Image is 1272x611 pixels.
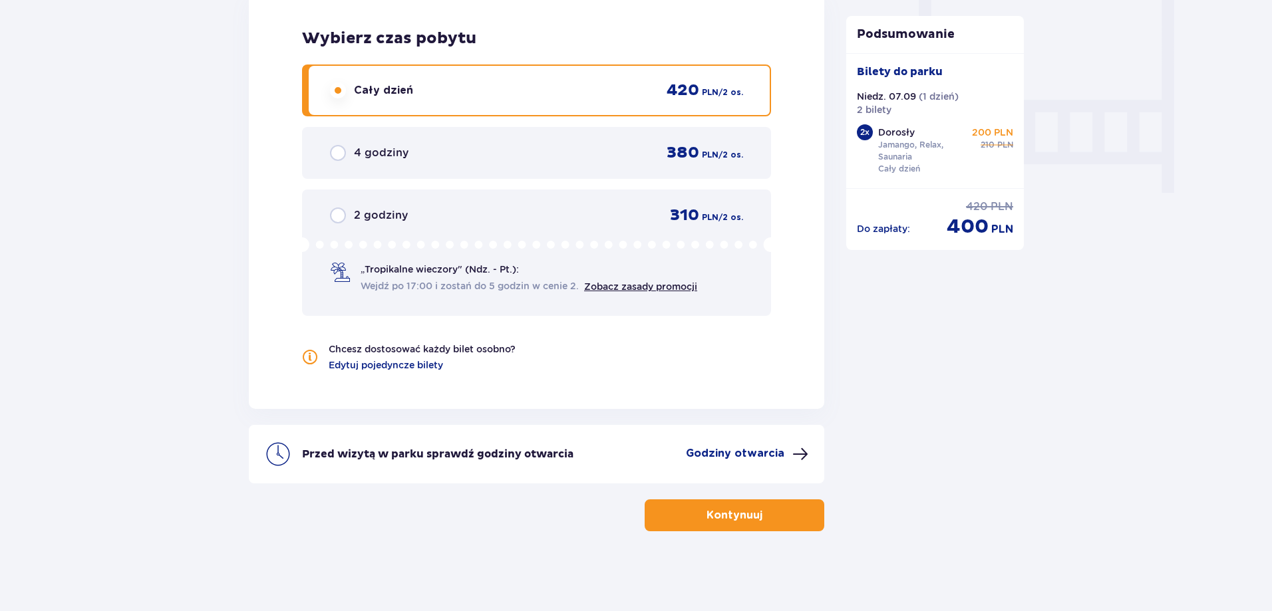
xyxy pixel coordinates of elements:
p: Cały dzień [878,163,920,175]
span: Wejdź po 17:00 i zostań do 5 godzin w cenie 2. [361,279,579,293]
img: clock icon [265,441,291,467]
p: / 2 os. [718,149,743,161]
p: PLN [997,139,1013,151]
a: Zobacz zasady promocji [584,281,697,292]
p: Chcesz dostosować każdy bilet osobno? [329,342,516,356]
p: 310 [670,205,699,225]
a: Edytuj pojedyncze bilety [329,358,443,372]
p: PLN [991,199,1013,214]
p: 400 [947,214,989,239]
p: Kontynuuj [707,508,762,523]
button: Godziny otwarcia [686,446,808,462]
p: „Tropikalne wieczory" (Ndz. - Pt.): [361,263,519,276]
p: 2 bilety [857,103,891,116]
p: PLN [991,222,1013,237]
p: PLN [702,211,718,223]
p: Wybierz czas pobytu [302,29,771,49]
p: Bilety do parku [857,64,943,79]
p: 210 [981,139,995,151]
p: 380 [667,143,699,163]
p: 200 PLN [972,126,1013,139]
button: Kontynuuj [645,499,824,531]
p: Podsumowanie [846,27,1025,43]
p: / 2 os. [718,86,743,98]
div: 2 x [857,124,873,140]
p: Niedz. 07.09 [857,90,916,103]
p: 4 godziny [354,146,408,160]
p: Jamango, Relax, Saunaria [878,139,970,163]
p: / 2 os. [718,211,743,223]
p: ( 1 dzień ) [919,90,959,103]
p: PLN [702,149,718,161]
p: PLN [702,86,718,98]
p: 420 [667,80,699,100]
p: 2 godziny [354,208,408,223]
p: Przed wizytą w parku sprawdź godziny otwarcia [302,447,573,461]
p: Do zapłaty : [857,222,910,235]
p: Dorosły [878,126,915,139]
p: Cały dzień [354,83,413,98]
p: 420 [966,199,988,214]
p: Godziny otwarcia [686,446,784,461]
